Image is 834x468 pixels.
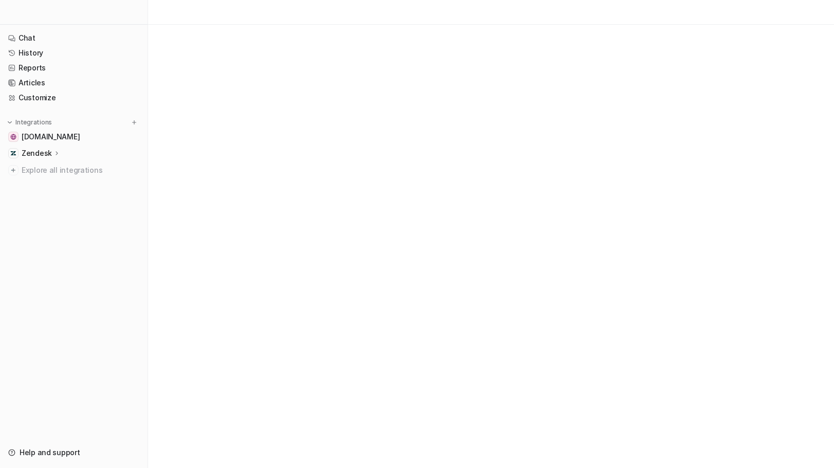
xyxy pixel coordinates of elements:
a: Explore all integrations [4,163,143,177]
button: Integrations [4,117,55,128]
a: Articles [4,76,143,90]
img: expand menu [6,119,13,126]
a: Reports [4,61,143,75]
img: Zendesk [10,150,16,156]
span: Explore all integrations [22,162,139,178]
img: velkommen.dk [10,134,16,140]
img: explore all integrations [8,165,19,175]
span: [DOMAIN_NAME] [22,132,80,142]
p: Integrations [15,118,52,127]
a: velkommen.dk[DOMAIN_NAME] [4,130,143,144]
a: Chat [4,31,143,45]
a: Customize [4,91,143,105]
p: Zendesk [22,148,52,158]
img: menu_add.svg [131,119,138,126]
a: History [4,46,143,60]
a: Help and support [4,445,143,460]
